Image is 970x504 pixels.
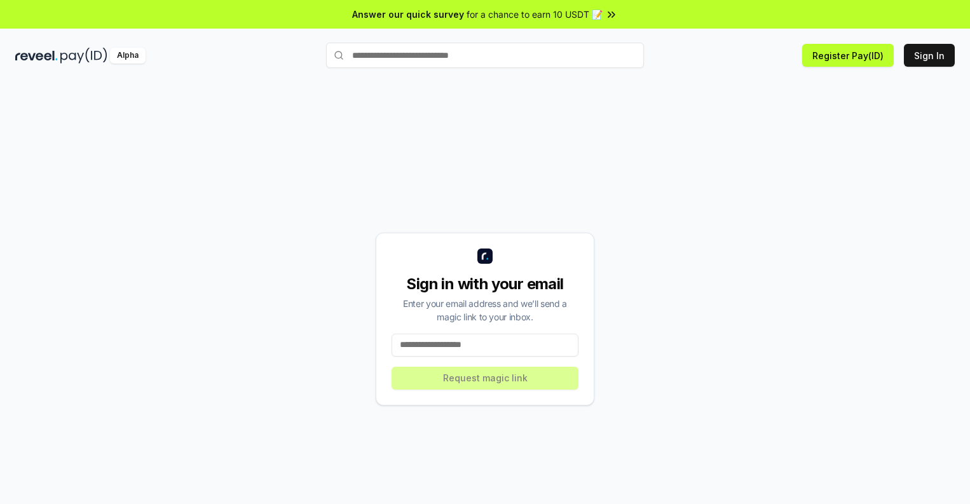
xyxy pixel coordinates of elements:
div: Enter your email address and we’ll send a magic link to your inbox. [392,297,578,324]
img: pay_id [60,48,107,64]
span: for a chance to earn 10 USDT 📝 [467,8,603,21]
button: Sign In [904,44,955,67]
button: Register Pay(ID) [802,44,894,67]
div: Sign in with your email [392,274,578,294]
img: reveel_dark [15,48,58,64]
div: Alpha [110,48,146,64]
span: Answer our quick survey [352,8,464,21]
img: logo_small [477,249,493,264]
